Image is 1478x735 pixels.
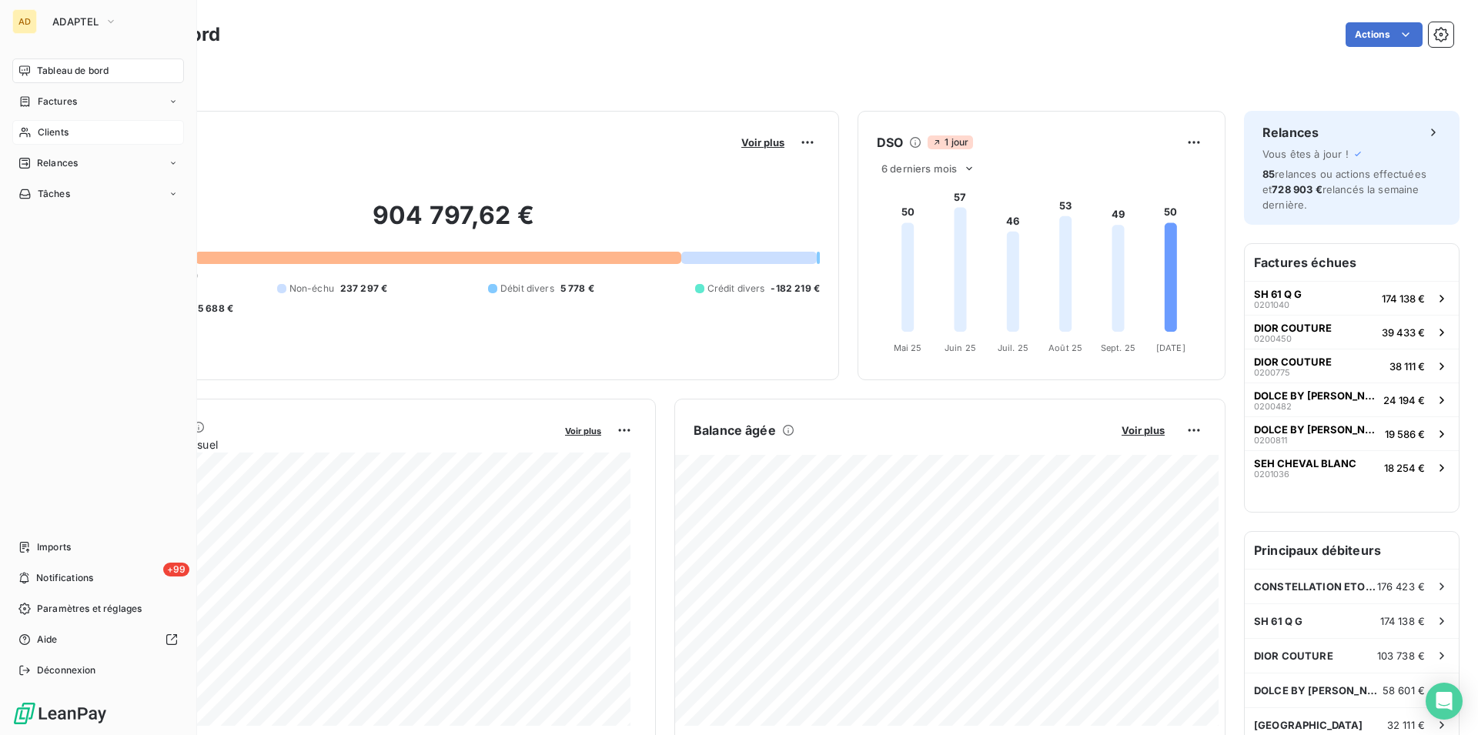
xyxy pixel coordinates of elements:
h6: Principaux débiteurs [1245,532,1459,569]
div: Open Intercom Messenger [1426,683,1463,720]
span: Vous êtes à jour ! [1262,148,1349,160]
span: Imports [37,540,71,554]
span: Voir plus [741,136,784,149]
tspan: Sept. 25 [1101,342,1135,353]
a: Aide [12,627,184,652]
span: DOLCE BY [PERSON_NAME] VERSAILL [1254,684,1383,697]
span: 728 903 € [1272,183,1322,195]
span: SH 61 Q G [1254,615,1302,627]
span: -182 219 € [771,282,820,296]
span: 38 111 € [1389,360,1425,373]
span: Relances [37,156,78,170]
img: Logo LeanPay [12,701,108,726]
span: Débit divers [500,282,554,296]
tspan: Mai 25 [894,342,922,353]
button: Voir plus [737,135,789,149]
button: SEH CHEVAL BLANC020103618 254 € [1245,450,1459,484]
span: DIOR COUTURE [1254,322,1332,334]
span: 39 433 € [1382,326,1425,339]
span: 5 778 € [560,282,594,296]
span: Chiffre d'affaires mensuel [87,436,554,453]
span: 19 586 € [1385,428,1425,440]
span: 0201036 [1254,469,1289,479]
span: 103 738 € [1377,650,1425,662]
span: 85 [1262,168,1275,180]
span: DOLCE BY [PERSON_NAME] VERSAILL [1254,389,1377,402]
h6: Balance âgée [694,421,776,439]
span: 174 138 € [1380,615,1425,627]
button: DOLCE BY [PERSON_NAME] VERSAILL020048224 194 € [1245,383,1459,416]
button: DOLCE BY [PERSON_NAME] VERSAILL020081119 586 € [1245,416,1459,450]
span: SEH CHEVAL BLANC [1254,457,1356,469]
span: 1 jour [928,135,973,149]
button: Voir plus [560,423,606,437]
span: 174 138 € [1382,292,1425,305]
span: relances ou actions effectuées et relancés la semaine dernière. [1262,168,1426,211]
span: Factures [38,95,77,109]
span: 6 derniers mois [881,162,957,175]
tspan: Août 25 [1048,342,1082,353]
h6: DSO [877,133,903,152]
span: Déconnexion [37,663,96,677]
span: 0200482 [1254,402,1292,411]
h6: Factures échues [1245,244,1459,281]
h2: 904 797,62 € [87,200,820,246]
span: CONSTELLATION ETOILE - HY [1254,580,1377,593]
span: Notifications [36,571,93,585]
button: DIOR COUTURE020045039 433 € [1245,315,1459,349]
span: SH 61 Q G [1254,288,1302,300]
span: Clients [38,125,69,139]
span: 176 423 € [1377,580,1425,593]
span: DIOR COUTURE [1254,356,1332,368]
span: 58 601 € [1383,684,1425,697]
span: +99 [163,563,189,576]
button: Voir plus [1117,423,1169,437]
span: Voir plus [565,426,601,436]
button: DIOR COUTURE020077538 111 € [1245,349,1459,383]
tspan: Juil. 25 [998,342,1028,353]
span: 0200811 [1254,436,1287,445]
tspan: Juin 25 [945,342,976,353]
span: DOLCE BY [PERSON_NAME] VERSAILL [1254,423,1379,436]
span: -5 688 € [193,302,233,316]
span: Non-échu [289,282,334,296]
button: SH 61 Q G0201040174 138 € [1245,281,1459,315]
span: 24 194 € [1383,394,1425,406]
span: 237 297 € [340,282,387,296]
div: AD [12,9,37,34]
span: 0201040 [1254,300,1289,309]
span: ADAPTEL [52,15,99,28]
span: 0200450 [1254,334,1292,343]
span: Crédit divers [707,282,765,296]
span: Voir plus [1122,424,1165,436]
span: Aide [37,633,58,646]
span: Tableau de bord [37,64,109,78]
h6: Relances [1262,123,1319,142]
span: 0200775 [1254,368,1290,377]
span: 18 254 € [1384,462,1425,474]
span: DIOR COUTURE [1254,650,1333,662]
span: [GEOGRAPHIC_DATA] [1254,719,1363,731]
button: Actions [1346,22,1423,47]
span: Paramètres et réglages [37,602,142,616]
span: 32 111 € [1387,719,1425,731]
tspan: [DATE] [1156,342,1185,353]
span: Tâches [38,187,70,201]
